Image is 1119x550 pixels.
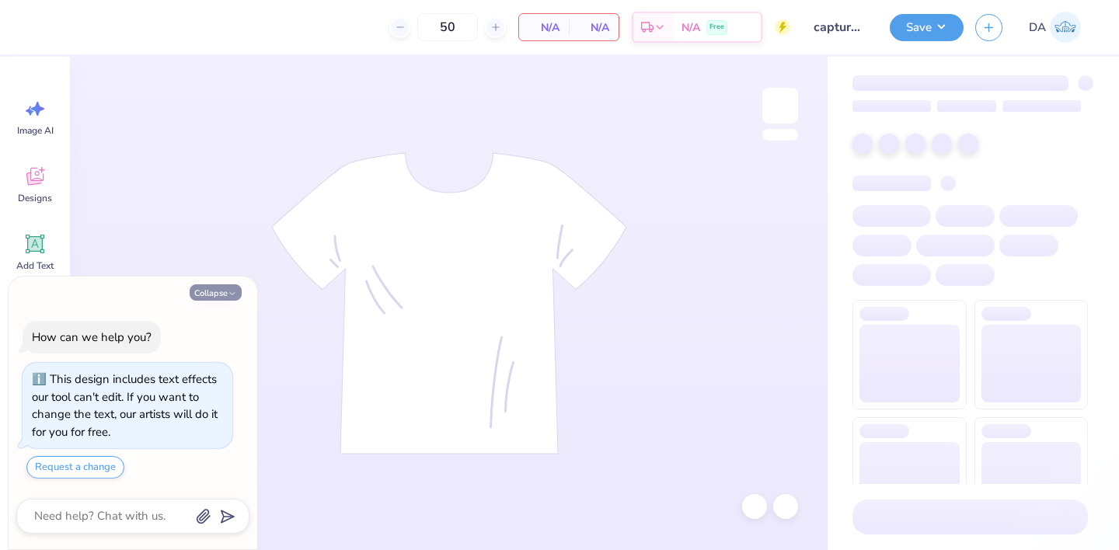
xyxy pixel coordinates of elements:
input: – – [417,13,478,41]
span: DA [1029,19,1046,37]
input: Untitled Design [802,12,878,43]
span: Image AI [17,124,54,137]
span: Free [709,22,724,33]
button: Save [890,14,964,41]
img: Deeksha Arora [1050,12,1081,43]
span: Designs [18,192,52,204]
span: N/A [528,19,559,36]
img: tee-skeleton.svg [271,152,627,454]
span: N/A [682,19,700,36]
a: DA [1022,12,1088,43]
span: Add Text [16,259,54,272]
button: Collapse [190,284,242,301]
div: How can we help you? [32,329,152,345]
div: This design includes text effects our tool can't edit. If you want to change the text, our artist... [32,371,218,440]
span: N/A [578,19,609,36]
button: Request a change [26,456,124,479]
